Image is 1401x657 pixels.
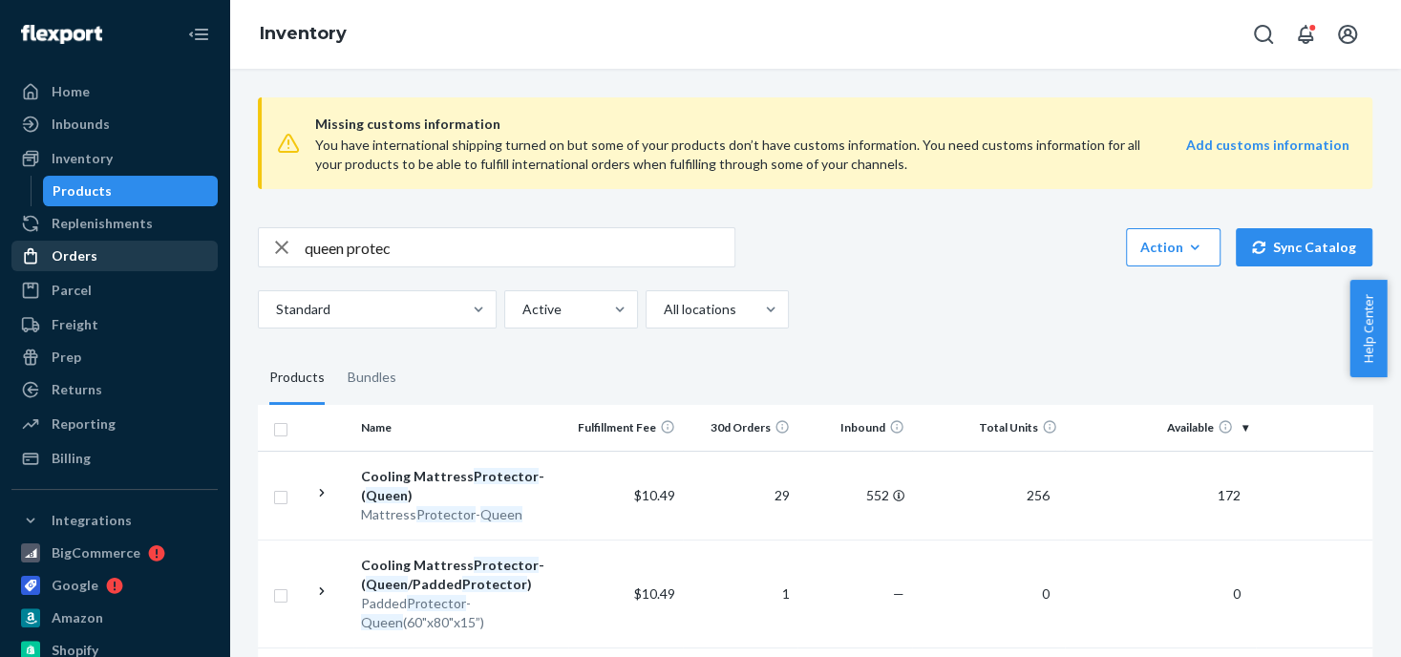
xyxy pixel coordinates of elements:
div: Products [269,351,325,405]
div: You have international shipping turned on but some of your products don’t have customs informatio... [315,136,1142,174]
strong: Add customs information [1186,137,1349,153]
a: Inventory [11,143,218,174]
img: Flexport logo [21,25,102,44]
a: Amazon [11,603,218,633]
div: Orders [52,246,97,265]
span: $10.49 [634,585,675,602]
span: 0 [1034,585,1057,602]
em: Protector [416,506,476,522]
button: Action [1126,228,1221,266]
em: Protector [474,557,539,573]
em: Protector [474,468,539,484]
input: Standard [274,300,276,319]
button: Close Navigation [180,15,218,53]
input: All locations [662,300,664,319]
div: Cooling Mattress - ( ) [361,467,561,505]
em: Queen [366,576,408,592]
a: Prep [11,342,218,372]
div: Padded - (60"x80"x15”) [361,594,561,632]
div: Integrations [52,511,132,530]
span: 0 [1225,585,1248,602]
div: Amazon [52,608,103,627]
div: Google [52,576,98,595]
div: BigCommerce [52,543,140,562]
button: Open Search Box [1244,15,1283,53]
a: BigCommerce [11,538,218,568]
span: — [893,585,904,602]
div: Replenishments [52,214,153,233]
a: Google [11,570,218,601]
em: Queen [361,614,403,630]
td: 1 [683,540,797,647]
th: Inbound [797,405,912,451]
a: Orders [11,241,218,271]
div: Returns [52,380,102,399]
div: Action [1140,238,1206,257]
a: Products [43,176,219,206]
div: Parcel [52,281,92,300]
a: Replenishments [11,208,218,239]
th: 30d Orders [683,405,797,451]
span: 256 [1019,487,1057,503]
button: Sync Catalog [1236,228,1372,266]
div: Freight [52,315,98,334]
div: Products [53,181,112,201]
td: 29 [683,451,797,540]
div: Prep [52,348,81,367]
a: Parcel [11,275,218,306]
input: Search inventory by name or sku [305,228,734,266]
div: Inbounds [52,115,110,134]
span: 172 [1210,487,1248,503]
button: Open account menu [1328,15,1367,53]
em: Queen [480,506,522,522]
em: Queen [366,487,408,503]
a: Freight [11,309,218,340]
div: Bundles [348,351,396,405]
div: Mattress - [361,505,561,524]
td: 552 [797,451,912,540]
th: Name [353,405,568,451]
div: Billing [52,449,91,468]
a: Returns [11,374,218,405]
a: Home [11,76,218,107]
ol: breadcrumbs [244,7,362,62]
div: Cooling Mattress - ( /Padded ) [361,556,561,594]
a: Reporting [11,409,218,439]
em: Protector [462,576,527,592]
button: Open notifications [1286,15,1325,53]
th: Fulfillment Fee [568,405,683,451]
button: Help Center [1349,280,1387,377]
div: Inventory [52,149,113,168]
a: Billing [11,443,218,474]
em: Protector [407,595,466,611]
input: Active [520,300,522,319]
span: Missing customs information [315,113,1349,136]
a: Add customs information [1186,136,1349,174]
span: $10.49 [634,487,675,503]
div: Home [52,82,90,101]
div: Reporting [52,414,116,434]
a: Inventory [260,23,347,44]
th: Total Units [912,405,1065,451]
button: Integrations [11,505,218,536]
a: Inbounds [11,109,218,139]
th: Available [1065,405,1256,451]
